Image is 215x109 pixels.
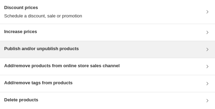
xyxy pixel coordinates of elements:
[4,28,37,35] h3: Increase prices
[4,13,82,20] p: Schedule a discount, sale or promotion
[4,62,120,69] h3: Add/remove products from online store sales channel
[4,4,82,11] h3: Discount prices
[4,79,72,86] h3: Add/remove tags from products
[4,96,38,103] h3: Delete products
[4,45,79,52] h3: Publish and/or unpublish products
